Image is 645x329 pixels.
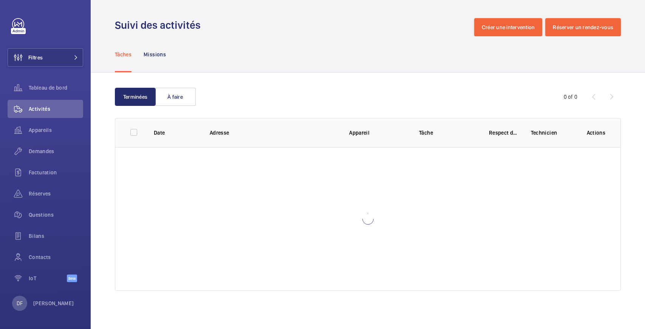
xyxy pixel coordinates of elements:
p: Technicien [531,129,575,137]
p: [PERSON_NAME] [33,300,74,307]
span: Tableau de bord [29,84,83,92]
button: Filtres [8,48,83,67]
button: À faire [155,88,196,106]
p: Date [154,129,198,137]
span: Bilans [29,232,83,240]
span: Facturation [29,169,83,176]
span: Demandes [29,147,83,155]
span: Réserves [29,190,83,197]
span: Filtres [28,54,43,61]
p: Tâche [419,129,477,137]
span: Activités [29,105,83,113]
span: Contacts [29,253,83,261]
p: Adresse [210,129,337,137]
span: Questions [29,211,83,219]
div: 0 of 0 [564,93,577,101]
button: Réserver un rendez-vous [545,18,621,36]
h1: Suivi des activités [115,18,205,32]
p: Actions [587,129,605,137]
span: Beta [67,275,77,282]
p: Respect délai [489,129,519,137]
p: Tâches [115,51,131,58]
span: Appareils [29,126,83,134]
button: Terminées [115,88,156,106]
p: Missions [144,51,166,58]
p: DF [17,300,23,307]
button: Créer une intervention [474,18,543,36]
span: IoT [29,275,67,282]
p: Appareil [349,129,407,137]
